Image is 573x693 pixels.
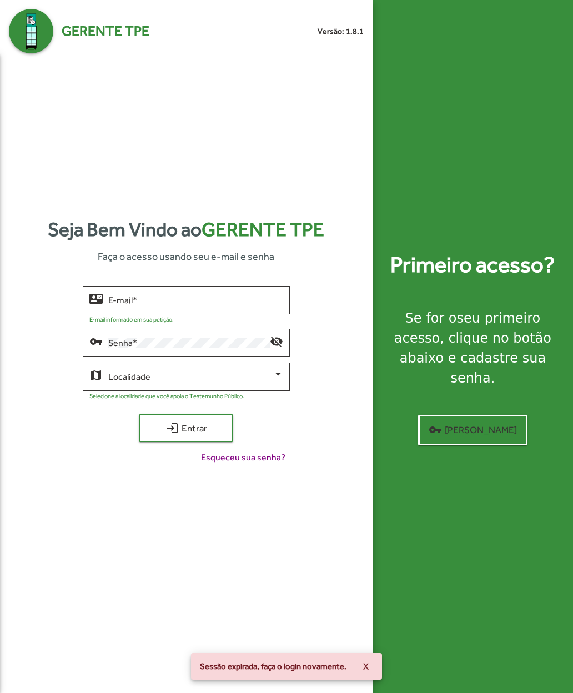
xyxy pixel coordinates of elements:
mat-icon: vpn_key [429,423,442,436]
mat-icon: visibility_off [270,334,283,348]
span: Gerente TPE [62,21,149,42]
strong: Seja Bem Vindo ao [48,215,324,244]
span: Gerente TPE [202,218,324,240]
span: Faça o acesso usando seu e-mail e senha [98,249,274,264]
mat-hint: Selecione a localidade que você apoia o Testemunho Público. [89,393,244,399]
img: Logo Gerente [9,9,53,53]
mat-icon: map [89,368,103,381]
button: Entrar [139,414,233,442]
button: X [354,656,378,676]
span: [PERSON_NAME] [429,420,517,440]
strong: seu primeiro acesso [394,310,540,346]
span: Entrar [149,418,223,438]
mat-icon: login [165,421,179,435]
button: [PERSON_NAME] [418,415,527,445]
div: Se for o , clique no botão abaixo e cadastre sua senha. [386,308,560,388]
mat-hint: E-mail informado em sua petição. [89,316,174,323]
mat-icon: contact_mail [89,292,103,305]
strong: Primeiro acesso? [390,248,555,282]
span: Esqueceu sua senha? [201,451,285,464]
mat-icon: vpn_key [89,334,103,348]
span: Sessão expirada, faça o login novamente. [200,661,346,672]
small: Versão: 1.8.1 [318,26,364,37]
span: X [363,656,369,676]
